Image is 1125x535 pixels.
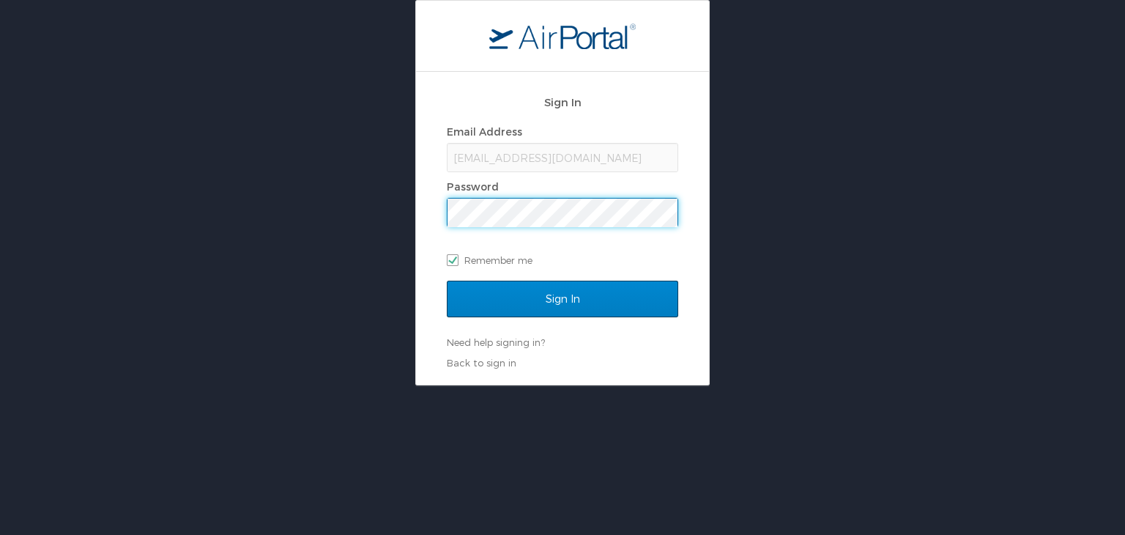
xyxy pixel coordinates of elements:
[447,336,545,348] a: Need help signing in?
[447,94,678,111] h2: Sign In
[447,180,499,193] label: Password
[447,357,516,369] a: Back to sign in
[489,23,636,49] img: logo
[447,281,678,317] input: Sign In
[447,249,678,271] label: Remember me
[447,125,522,138] label: Email Address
